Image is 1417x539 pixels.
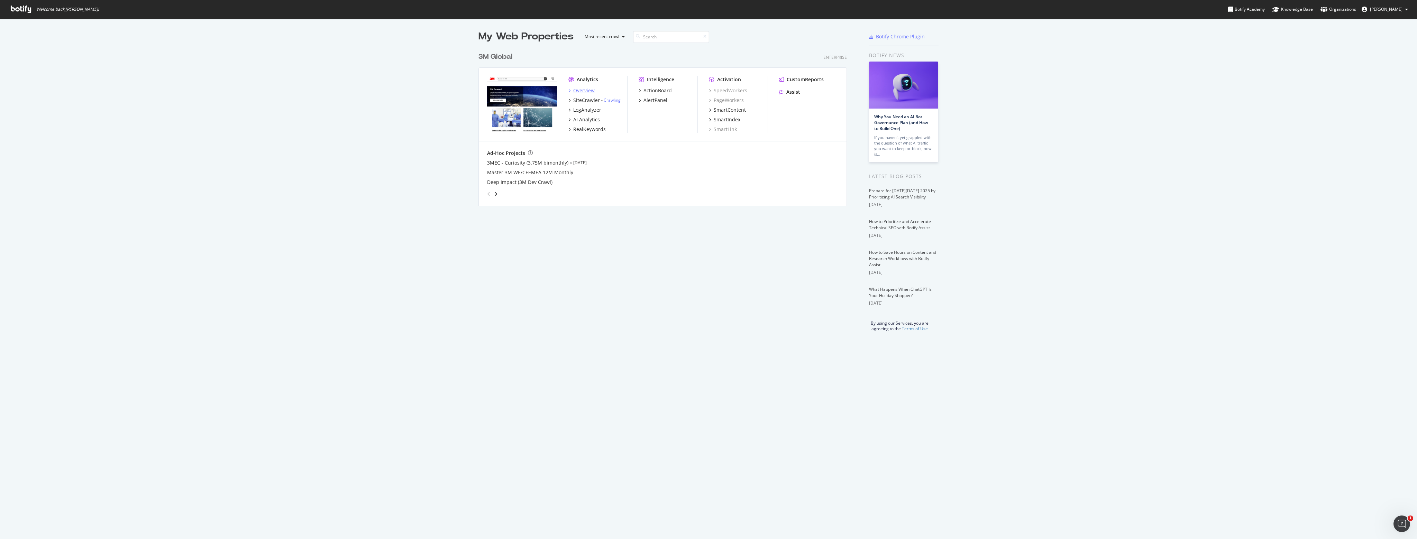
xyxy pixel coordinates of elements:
a: How to Prioritize and Accelerate Technical SEO with Botify Assist [869,219,931,231]
img: Why You Need an AI Bot Governance Plan (and How to Build One) [869,62,938,109]
a: Botify Chrome Plugin [869,33,925,40]
div: [DATE] [869,202,939,208]
button: Most recent crawl [579,31,628,42]
a: ActionBoard [639,87,672,94]
a: PageWorkers [709,97,744,104]
img: www.command.com [487,76,557,132]
div: Botify news [869,52,939,59]
a: SiteCrawler- Crawling [568,97,621,104]
a: Terms of Use [902,326,928,332]
div: Activation [717,76,741,83]
div: Organizations [1320,6,1356,13]
button: [PERSON_NAME] [1356,4,1414,15]
input: Search [633,31,709,43]
a: Master 3M WE/CEEMEA 12M Monthly [487,169,573,176]
span: 1 [1408,515,1413,521]
div: Enterprise [823,54,847,60]
div: Botify Chrome Plugin [876,33,925,40]
a: AI Analytics [568,116,600,123]
a: Overview [568,87,595,94]
a: [DATE] [573,160,587,166]
a: Assist [779,89,800,95]
div: angle-left [484,188,493,199]
div: Intelligence [647,76,674,83]
div: SiteCrawler [573,97,600,104]
a: What Happens When ChatGPT Is Your Holiday Shopper? [869,286,932,298]
div: grid [478,44,852,206]
a: Prepare for [DATE][DATE] 2025 by Prioritizing AI Search Visibility [869,188,935,200]
a: SmartIndex [709,116,740,123]
div: SmartContent [714,106,746,113]
span: Welcome back, [PERSON_NAME] ! [36,7,99,12]
div: By using our Services, you are agreeing to the [860,317,939,332]
div: ActionBoard [643,87,672,94]
div: Most recent crawl [585,35,619,39]
a: Why You Need an AI Bot Governance Plan (and How to Build One) [874,114,928,131]
div: Ad-Hoc Projects [487,150,525,157]
div: AI Analytics [573,116,600,123]
a: LogAnalyzer [568,106,601,113]
div: Latest Blog Posts [869,173,939,180]
span: Eduard Renz [1370,6,1402,12]
div: - [601,97,621,103]
iframe: Intercom live chat [1393,515,1410,532]
a: AlertPanel [639,97,667,104]
div: SmartIndex [714,116,740,123]
div: AlertPanel [643,97,667,104]
a: SmartContent [709,106,746,113]
div: My Web Properties [478,30,574,44]
a: How to Save Hours on Content and Research Workflows with Botify Assist [869,249,936,268]
a: SpeedWorkers [709,87,747,94]
a: SmartLink [709,126,737,133]
div: CustomReports [787,76,824,83]
a: Deep Impact (3M Dev Crawl) [487,179,552,186]
div: angle-right [493,190,498,197]
div: Overview [573,87,595,94]
div: LogAnalyzer [573,106,601,113]
div: [DATE] [869,269,939,276]
a: RealKeywords [568,126,606,133]
div: Analytics [577,76,598,83]
div: Assist [786,89,800,95]
div: Botify Academy [1228,6,1265,13]
div: RealKeywords [573,126,606,133]
div: Knowledge Base [1272,6,1313,13]
div: If you haven’t yet grappled with the question of what AI traffic you want to keep or block, now is… [874,135,933,157]
div: [DATE] [869,300,939,306]
a: 3M Global [478,52,515,62]
a: CustomReports [779,76,824,83]
div: 3M Global [478,52,512,62]
a: 3MEC - Curiosity (3.75M bimonthly) [487,159,568,166]
a: Crawling [604,97,621,103]
div: [DATE] [869,232,939,239]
